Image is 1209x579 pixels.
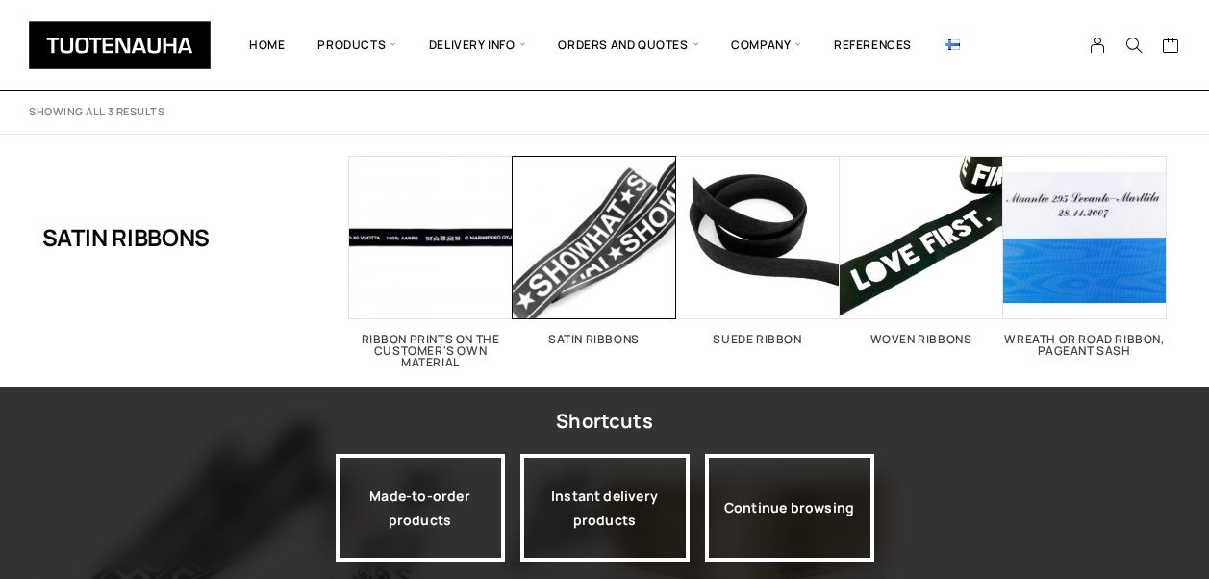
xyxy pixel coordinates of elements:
[556,404,653,439] div: Shortcuts
[336,454,505,562] a: Made-to-order products
[542,14,715,76] span: Orders and quotes
[301,14,412,76] span: Products
[513,334,676,345] h2: Satin ribbons
[233,14,301,76] a: Home
[676,156,840,345] a: Visit product category Suede ribbon
[840,156,1003,345] a: Visit product category Woven ribbons
[945,39,960,50] img: Suomi
[1079,37,1117,54] a: My Account
[29,21,211,69] img: Tuotenauha Oy
[1003,156,1167,357] a: Visit product category Wreath or road ribbon, pageant sash
[413,14,542,76] span: Delivery info
[513,156,676,345] a: Visit product category Satin ribbons
[349,334,513,368] h2: Ribbon prints on the customer's own material
[715,14,818,76] span: Company
[349,156,513,368] a: Visit product category Ribbon prints on the customer's own material
[29,105,165,119] p: Showing all 3 results
[520,454,690,562] a: Instant delivery products
[42,156,210,319] h1: Satin ribbons
[705,454,874,562] div: Continue browsing
[818,14,928,76] a: References
[1162,36,1180,59] a: Cart
[840,334,1003,345] h2: Woven ribbons
[1003,334,1167,357] h2: Wreath or road ribbon, pageant sash
[1116,37,1152,54] button: Search
[676,334,840,345] h2: Suede ribbon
